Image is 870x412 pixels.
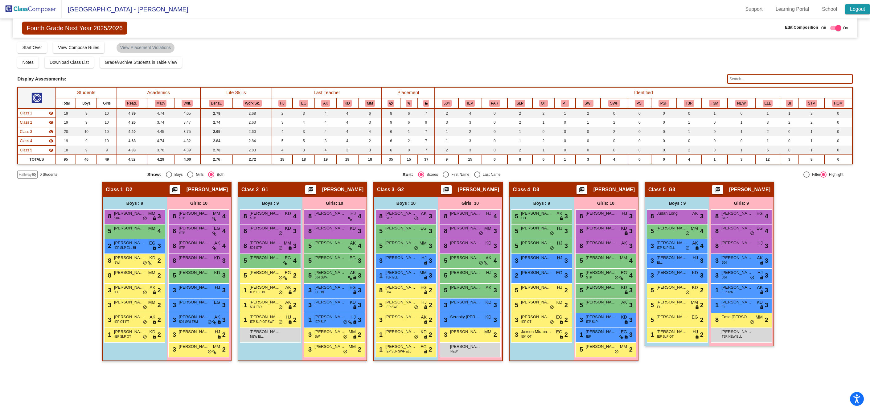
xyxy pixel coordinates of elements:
[20,120,32,125] span: Class 2
[482,127,507,136] td: 0
[200,87,272,98] th: Life Skills
[233,155,272,164] td: 2.72
[418,109,435,118] td: 7
[307,187,314,195] mat-icon: picture_as_pdf
[702,127,728,136] td: 0
[515,100,525,107] button: SLP
[58,45,99,50] span: View Compose Rules
[20,110,32,116] span: Class 1
[601,98,628,109] th: Formal Social Work Support
[336,146,358,155] td: 3
[20,138,32,144] span: Class 4
[458,118,482,127] td: 3
[799,136,824,146] td: 1
[635,100,644,107] button: PSI
[651,146,677,155] td: 0
[435,98,458,109] th: 504 Plan
[845,4,870,14] a: Logout
[336,136,358,146] td: 4
[233,109,272,118] td: 2.68
[780,118,799,127] td: 2
[763,100,773,107] button: ELL
[200,118,233,127] td: 2.74
[824,127,852,136] td: 0
[458,109,482,118] td: 4
[22,60,34,65] span: Notes
[49,138,54,143] mat-icon: visibility
[465,100,475,107] button: IEP
[170,185,180,194] button: Print Students Details
[576,118,601,127] td: 1
[117,43,174,53] mat-chip: View Placement Violations
[709,100,720,107] button: T3M
[780,127,799,136] td: 0
[117,109,147,118] td: 4.89
[507,155,532,164] td: 8
[278,100,286,107] button: HJ
[17,42,47,53] button: Start Over
[125,100,139,107] button: Read.
[17,76,66,82] span: Display Assessments:
[174,127,200,136] td: 3.75
[20,129,32,134] span: Class 3
[727,74,852,84] input: Search...
[272,87,382,98] th: Last Teacher
[200,109,233,118] td: 2.79
[482,155,507,164] td: 0
[56,146,76,155] td: 18
[18,136,55,146] td: Rebecca Reed - D3
[315,127,336,136] td: 4
[315,136,336,146] td: 3
[507,98,532,109] th: Speech and Language Support
[200,136,233,146] td: 2.84
[76,118,97,127] td: 9
[576,98,601,109] th: Informal Social Work Support
[755,118,780,127] td: 3
[418,136,435,146] td: 7
[532,127,554,136] td: 0
[97,136,117,146] td: 10
[147,118,174,127] td: 3.74
[418,98,435,109] th: Keep with teacher
[315,155,336,164] td: 19
[755,109,780,118] td: 1
[583,100,593,107] button: SWI
[382,136,400,146] td: 6
[532,109,554,118] td: 2
[117,87,200,98] th: Academics
[97,118,117,127] td: 10
[554,109,575,118] td: 1
[336,109,358,118] td: 4
[628,127,651,136] td: 0
[358,136,382,146] td: 2
[76,127,97,136] td: 10
[576,109,601,118] td: 2
[578,187,585,195] mat-icon: picture_as_pdf
[400,109,418,118] td: 6
[601,155,628,164] td: 4
[755,127,780,136] td: 2
[780,136,799,146] td: 0
[336,98,358,109] th: Kayla DeCicco
[97,98,117,109] th: Girls
[18,118,55,127] td: Shelley Acquarulo - G1
[824,146,852,155] td: 0
[50,60,89,65] span: Download Class List
[728,146,756,155] td: 1
[435,146,458,155] td: 2
[482,118,507,127] td: 0
[182,100,193,107] button: Writ.
[97,127,117,136] td: 10
[155,100,166,107] button: Math
[53,42,104,53] button: View Compose Rules
[382,118,400,127] td: 9
[702,98,728,109] th: Tier 3 Math Support
[824,118,852,127] td: 0
[651,127,677,136] td: 0
[336,155,358,164] td: 19
[117,136,147,146] td: 4.68
[714,187,721,195] mat-icon: picture_as_pdf
[441,185,452,194] button: Print Students Details
[576,127,601,136] td: 0
[824,109,852,118] td: 0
